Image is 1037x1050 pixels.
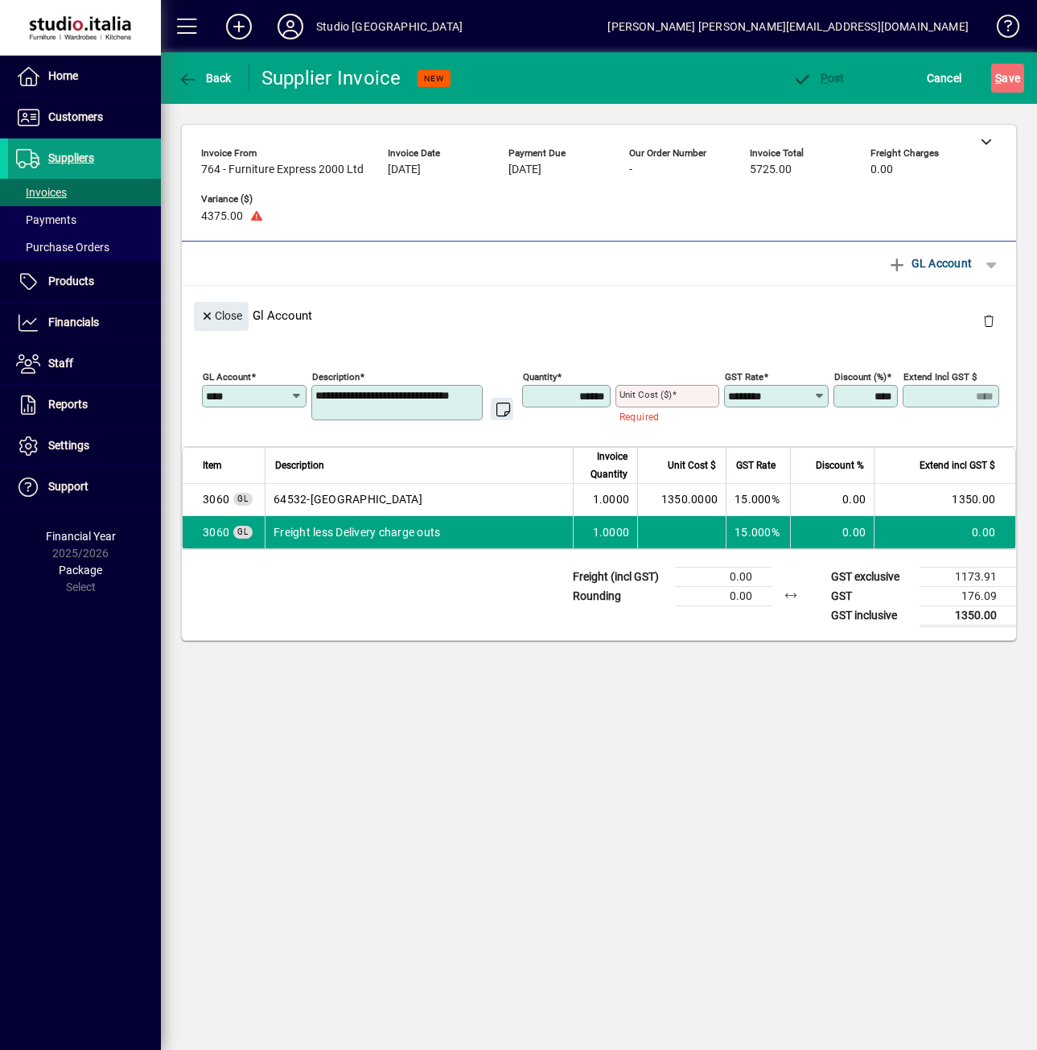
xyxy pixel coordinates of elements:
span: Customers [48,110,103,123]
button: Add [213,12,265,41]
mat-label: Extend incl GST $ [903,370,977,382]
span: Freight less Delivery charge outs [203,491,229,507]
mat-label: Description [312,370,360,382]
span: Staff [48,357,73,370]
td: GST [823,586,920,606]
a: Settings [8,426,161,466]
button: Save [991,64,1024,93]
a: Knowledge Base [985,3,1017,56]
span: P [821,72,828,85]
td: 1173.91 [920,567,1016,586]
app-page-header-button: Delete [969,313,1008,328]
span: Variance ($) [201,194,298,205]
span: GL [237,527,249,536]
span: 764 - Furniture Express 2000 Ltd [201,163,364,176]
td: 0.00 [874,516,1015,548]
a: Invoices [8,179,161,206]
button: Close [194,302,249,331]
a: Staff [8,344,161,384]
span: Payments [16,213,76,226]
span: Products [48,275,94,287]
td: 0.00 [675,567,772,586]
td: 1.0000 [573,516,637,548]
span: Invoices [16,186,67,199]
span: Discount % [816,457,864,474]
span: GST Rate [736,457,776,474]
td: 1350.00 [874,484,1015,516]
a: Support [8,467,161,507]
span: [DATE] [388,163,421,176]
a: Financials [8,303,161,343]
a: Purchase Orders [8,234,161,261]
span: Extend incl GST $ [920,457,995,474]
div: Supplier Invoice [261,65,401,91]
app-page-header-button: Close [190,308,253,323]
app-page-header-button: Back [161,64,249,93]
mat-error: Required [619,407,707,424]
mat-label: GL Account [203,370,251,382]
button: Profile [265,12,316,41]
span: [DATE] [508,163,541,176]
span: Settings [48,439,89,452]
td: Freight (incl GST) [565,567,675,586]
td: 0.00 [790,516,874,548]
span: Freight less Delivery charge outs [203,524,229,540]
button: Post [788,64,849,93]
a: Products [8,262,161,302]
mat-label: GST rate [725,370,763,382]
span: GL [237,494,249,503]
div: Studio [GEOGRAPHIC_DATA] [316,14,463,39]
a: Reports [8,385,161,425]
span: - [629,163,632,176]
td: 1.0000 [573,484,637,516]
a: Payments [8,206,161,234]
span: Financial Year [46,530,116,543]
a: Home [8,56,161,97]
button: Delete [969,302,1008,341]
span: 0.00 [870,163,893,176]
span: ave [995,65,1020,91]
span: 4375.00 [201,210,243,223]
td: GST inclusive [823,606,920,626]
span: S [995,72,1002,85]
td: 64532-[GEOGRAPHIC_DATA] [265,484,573,516]
td: Freight less Delivery charge outs [265,516,573,548]
span: Unit Cost $ [668,457,716,474]
span: Item [203,457,222,474]
span: NEW [424,73,444,84]
td: 0.00 [675,586,772,606]
td: Rounding [565,586,675,606]
td: 15.000% [726,484,790,516]
span: 5725.00 [750,163,792,176]
span: Home [48,69,78,82]
span: Cancel [927,65,962,91]
div: [PERSON_NAME] [PERSON_NAME][EMAIL_ADDRESS][DOMAIN_NAME] [607,14,969,39]
mat-label: Discount (%) [834,370,887,382]
div: Gl Account [182,286,1016,345]
span: Suppliers [48,151,94,164]
td: 1350.0000 [637,484,726,516]
button: Back [174,64,236,93]
button: Cancel [923,64,966,93]
td: 1350.00 [920,606,1016,626]
a: Customers [8,97,161,138]
td: 176.09 [920,586,1016,606]
span: Invoice Quantity [583,448,628,483]
span: Package [59,564,102,577]
span: Reports [48,398,88,411]
td: GST exclusive [823,567,920,586]
span: Support [48,480,88,493]
td: 0.00 [790,484,874,516]
span: ost [792,72,845,85]
span: Purchase Orders [16,241,109,254]
span: Close [200,303,242,329]
span: Financials [48,316,99,329]
mat-label: Unit Cost ($) [619,389,672,400]
mat-label: Quantity [523,370,557,382]
td: 15.000% [726,516,790,548]
span: Description [275,457,324,474]
span: Back [178,72,232,85]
